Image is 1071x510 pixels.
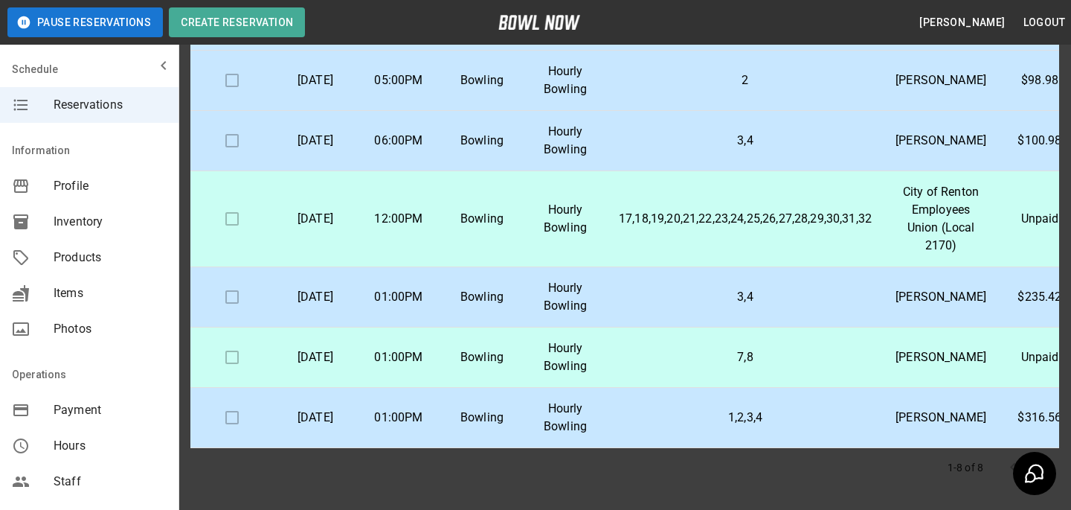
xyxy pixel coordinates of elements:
[54,401,167,419] span: Payment
[1010,409,1070,427] p: $316.56
[369,288,428,306] p: 01:00PM
[1010,71,1070,89] p: $98.98
[369,409,428,427] p: 01:00PM
[619,210,872,228] p: 17,18,19,20,21,22,23,24,25,26,27,28,29,30,31,32
[286,409,345,427] p: [DATE]
[895,288,986,306] p: [PERSON_NAME]
[286,288,345,306] p: [DATE]
[54,473,167,491] span: Staff
[1010,348,1070,366] p: Unpaid
[452,288,512,306] p: Bowling
[619,409,872,427] p: 1,2,3,4
[369,71,428,89] p: 05:00PM
[54,284,167,302] span: Items
[895,183,986,255] p: City of Renton Employees Union (Local 2170)
[619,348,872,366] p: 7,8
[913,9,1011,36] button: [PERSON_NAME]
[54,320,167,338] span: Photos
[535,340,595,375] p: Hourly Bowling
[535,63,595,98] p: Hourly Bowling
[535,123,595,159] p: Hourly Bowling
[54,213,167,231] span: Inventory
[498,15,580,30] img: logo
[535,400,595,436] p: Hourly Bowling
[452,348,512,366] p: Bowling
[452,409,512,427] p: Bowling
[895,132,986,150] p: [PERSON_NAME]
[7,7,163,37] button: Pause Reservations
[54,249,167,267] span: Products
[369,210,428,228] p: 12:00PM
[54,177,167,195] span: Profile
[535,279,595,315] p: Hourly Bowling
[895,348,986,366] p: [PERSON_NAME]
[286,71,345,89] p: [DATE]
[452,210,512,228] p: Bowling
[452,71,512,89] p: Bowling
[948,460,983,475] p: 1-8 of 8
[54,96,167,114] span: Reservations
[369,132,428,150] p: 06:00PM
[619,71,872,89] p: 2
[619,132,872,150] p: 3,4
[895,409,986,427] p: [PERSON_NAME]
[1010,210,1070,228] p: Unpaid
[452,132,512,150] p: Bowling
[619,288,872,306] p: 3,4
[369,348,428,366] p: 01:00PM
[535,201,595,237] p: Hourly Bowling
[1010,132,1070,150] p: $100.98
[286,348,345,366] p: [DATE]
[286,210,345,228] p: [DATE]
[169,7,305,37] button: Create Reservation
[54,437,167,455] span: Hours
[286,132,345,150] p: [DATE]
[895,71,986,89] p: [PERSON_NAME]
[1010,288,1070,306] p: $235.42
[1017,9,1071,36] button: Logout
